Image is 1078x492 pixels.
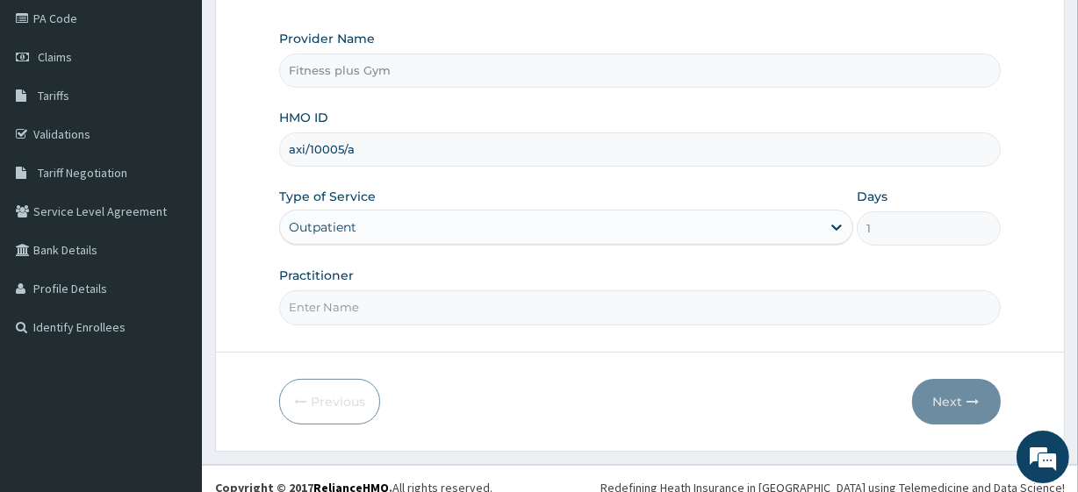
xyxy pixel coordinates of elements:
label: Days [857,188,888,205]
label: Practitioner [279,267,354,284]
button: Next [912,379,1001,424]
button: Previous [279,379,380,424]
input: Enter HMO ID [279,132,1000,167]
span: Tariffs [38,88,69,103]
span: Tariff Negotiation [38,165,127,181]
label: Provider Name [279,30,375,47]
label: Type of Service [279,188,376,205]
span: Claims [38,49,72,65]
input: Enter Name [279,290,1000,324]
label: HMO ID [279,109,328,126]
